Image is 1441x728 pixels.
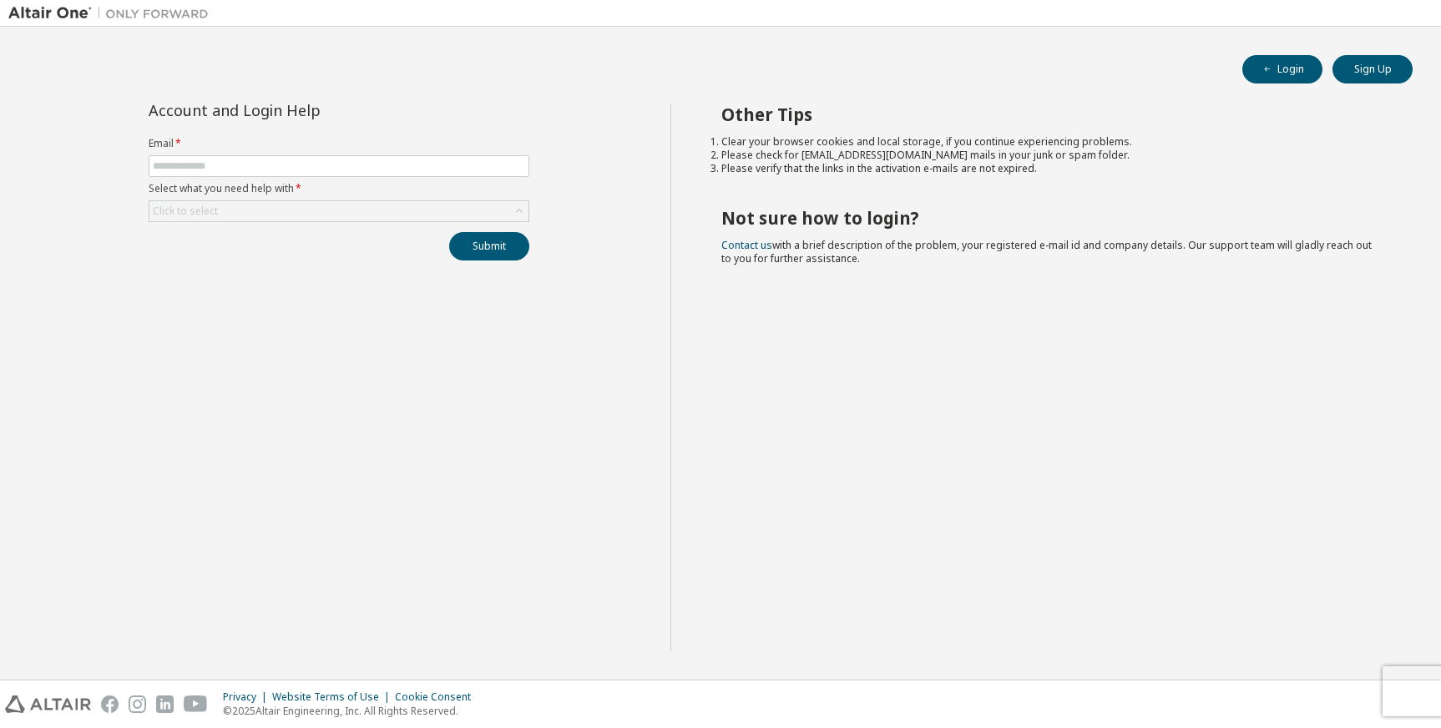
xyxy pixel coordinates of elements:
[129,695,146,713] img: instagram.svg
[721,162,1383,175] li: Please verify that the links in the activation e-mails are not expired.
[184,695,208,713] img: youtube.svg
[721,238,772,252] a: Contact us
[5,695,91,713] img: altair_logo.svg
[1242,55,1322,83] button: Login
[149,137,529,150] label: Email
[721,149,1383,162] li: Please check for [EMAIL_ADDRESS][DOMAIN_NAME] mails in your junk or spam folder.
[223,690,272,704] div: Privacy
[156,695,174,713] img: linkedin.svg
[149,201,528,221] div: Click to select
[149,104,453,117] div: Account and Login Help
[449,232,529,260] button: Submit
[721,135,1383,149] li: Clear your browser cookies and local storage, if you continue experiencing problems.
[8,5,217,22] img: Altair One
[721,238,1372,265] span: with a brief description of the problem, your registered e-mail id and company details. Our suppo...
[1332,55,1413,83] button: Sign Up
[721,207,1383,229] h2: Not sure how to login?
[272,690,395,704] div: Website Terms of Use
[153,205,218,218] div: Click to select
[149,182,529,195] label: Select what you need help with
[101,695,119,713] img: facebook.svg
[721,104,1383,125] h2: Other Tips
[395,690,481,704] div: Cookie Consent
[223,704,481,718] p: © 2025 Altair Engineering, Inc. All Rights Reserved.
